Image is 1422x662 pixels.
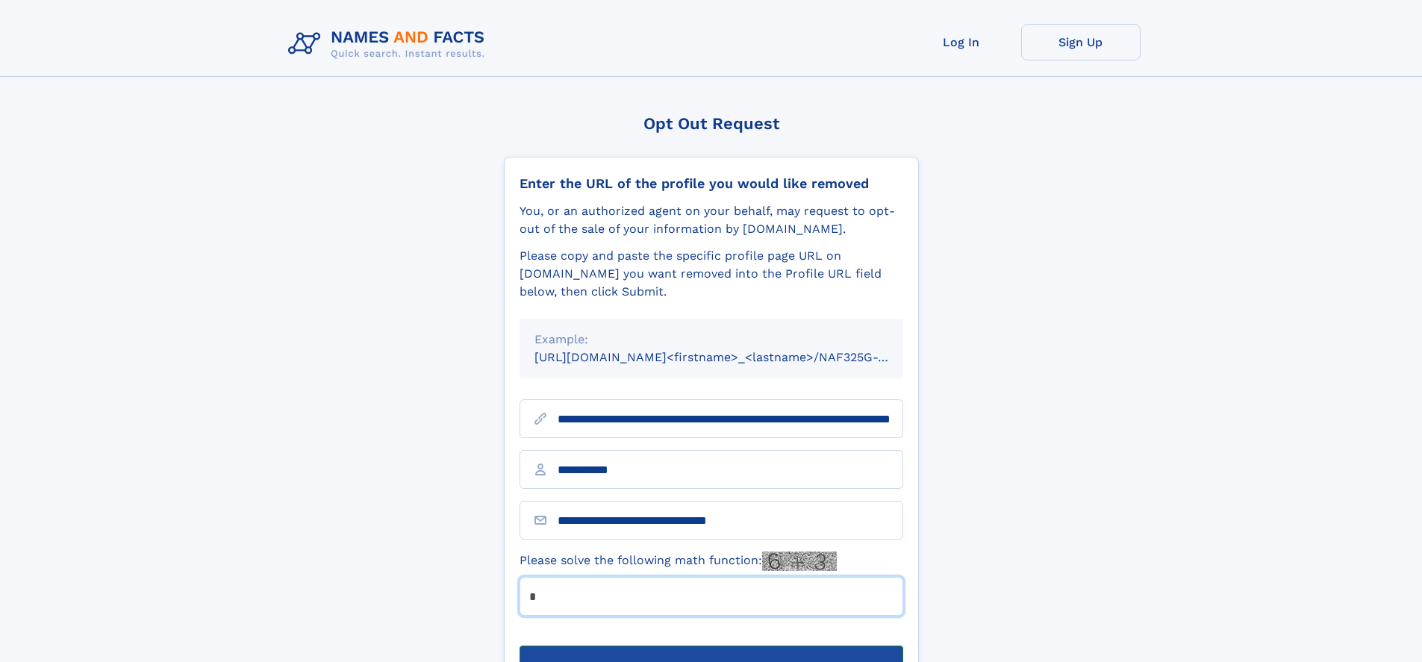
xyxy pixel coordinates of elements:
[1021,24,1141,60] a: Sign Up
[504,114,919,133] div: Opt Out Request
[520,175,903,192] div: Enter the URL of the profile you would like removed
[902,24,1021,60] a: Log In
[520,552,837,571] label: Please solve the following math function:
[534,350,932,364] small: [URL][DOMAIN_NAME]<firstname>_<lastname>/NAF325G-xxxxxxxx
[520,202,903,238] div: You, or an authorized agent on your behalf, may request to opt-out of the sale of your informatio...
[520,247,903,301] div: Please copy and paste the specific profile page URL on [DOMAIN_NAME] you want removed into the Pr...
[282,24,497,64] img: Logo Names and Facts
[534,331,888,349] div: Example:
